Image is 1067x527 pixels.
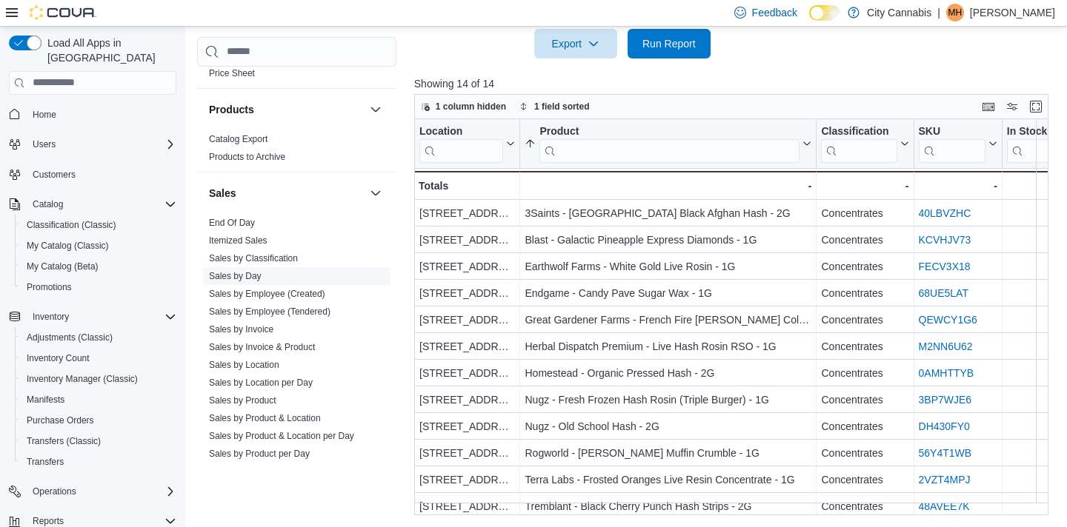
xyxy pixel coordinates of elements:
[27,195,176,213] span: Catalog
[209,342,315,352] a: Sales by Invoice & Product
[3,164,182,185] button: Customers
[525,231,811,249] div: Blast - Galactic Pineapple Express Diamonds - 1G
[21,349,96,367] a: Inventory Count
[27,165,176,184] span: Customers
[414,76,1055,91] p: Showing 14 of 14
[21,329,176,346] span: Adjustments (Classic)
[33,515,64,527] span: Reports
[752,5,797,20] span: Feedback
[209,133,267,145] span: Catalog Export
[21,237,115,255] a: My Catalog (Classic)
[27,308,176,326] span: Inventory
[525,444,811,462] div: Rogworld - [PERSON_NAME] Muffin Crumble - 1G
[21,412,100,429] a: Purchase Orders
[21,216,176,234] span: Classification (Classic)
[209,218,255,228] a: End Of Day
[209,134,267,144] a: Catalog Export
[27,456,64,468] span: Transfers
[918,394,971,406] a: 3BP7WJE6
[27,435,101,447] span: Transfers (Classic)
[525,204,811,222] div: 3Saints - [GEOGRAPHIC_DATA] Black Afghan Hash - 2G
[21,370,144,388] a: Inventory Manager (Classic)
[821,497,908,515] div: Concentrates
[642,36,696,51] span: Run Report
[3,134,182,155] button: Users
[21,329,119,346] a: Adjustments (Classic)
[525,258,811,275] div: Earthwolf Farms - White Gold Live Rosin - 1G
[821,444,908,462] div: Concentrates
[419,364,515,382] div: [STREET_ADDRESS]
[209,395,276,406] a: Sales by Product
[209,449,310,459] a: Sales by Product per Day
[937,4,940,21] p: |
[3,104,182,125] button: Home
[980,98,997,115] button: Keyboard shortcuts
[419,284,515,302] div: [STREET_ADDRESS]
[209,412,321,424] span: Sales by Product & Location
[27,105,176,124] span: Home
[21,432,107,450] a: Transfers (Classic)
[15,410,182,431] button: Purchase Orders
[1027,98,1045,115] button: Enter fullscreen
[21,216,122,234] a: Classification (Classic)
[21,237,176,255] span: My Catalog (Classic)
[21,349,176,367] span: Inventory Count
[209,68,255,78] a: Price Sheet
[21,391,70,409] a: Manifests
[821,364,908,382] div: Concentrates
[27,394,64,406] span: Manifests
[525,338,811,355] div: Herbal Dispatch Premium - Live Hash Rosin RSO - 1G
[821,391,908,409] div: Concentrates
[821,124,908,162] button: Classification
[918,420,969,432] a: DH430FY0
[867,4,931,21] p: City Cannabis
[33,198,63,210] span: Catalog
[27,166,82,184] a: Customers
[821,338,908,355] div: Concentrates
[33,311,69,323] span: Inventory
[21,258,176,275] span: My Catalog (Beta)
[543,29,608,58] span: Export
[27,240,109,252] span: My Catalog (Classic)
[821,284,908,302] div: Concentrates
[525,284,811,302] div: Endgame - Candy Pave Sugar Wax - 1G
[209,235,267,246] span: Itemized Sales
[918,287,968,299] a: 68UE5LAT
[209,306,330,318] span: Sales by Employee (Tendered)
[27,352,90,364] span: Inventory Count
[419,311,515,329] div: [STREET_ADDRESS]
[525,124,811,162] button: Product
[15,452,182,472] button: Transfers
[21,391,176,409] span: Manifests
[209,152,285,162] a: Products to Archive
[27,308,75,326] button: Inventory
[21,432,176,450] span: Transfers (Classic)
[209,186,236,201] h3: Sales
[33,169,76,181] span: Customers
[918,367,974,379] a: 0AMHTTYB
[821,231,908,249] div: Concentrates
[21,278,78,296] a: Promotions
[209,271,262,281] a: Sales by Day
[525,391,811,409] div: Nugz - Fresh Frozen Hash Rosin (Triple Burger) - 1G
[419,391,515,409] div: [STREET_ADDRESS]
[15,215,182,235] button: Classification (Classic)
[27,106,62,124] a: Home
[918,474,970,486] a: 2VZT4MPJ
[15,389,182,410] button: Manifests
[209,186,364,201] button: Sales
[628,29,711,58] button: Run Report
[525,364,811,382] div: Homestead - Organic Pressed Hash - 2G
[821,204,908,222] div: Concentrates
[15,235,182,256] button: My Catalog (Classic)
[821,471,908,489] div: Concentrates
[3,194,182,215] button: Catalog
[209,341,315,353] span: Sales by Invoice & Product
[367,184,385,202] button: Sales
[21,453,176,471] span: Transfers
[419,231,515,249] div: [STREET_ADDRESS]
[197,130,396,172] div: Products
[946,4,964,21] div: Michael Holmstrom
[33,486,76,497] span: Operations
[21,258,104,275] a: My Catalog (Beta)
